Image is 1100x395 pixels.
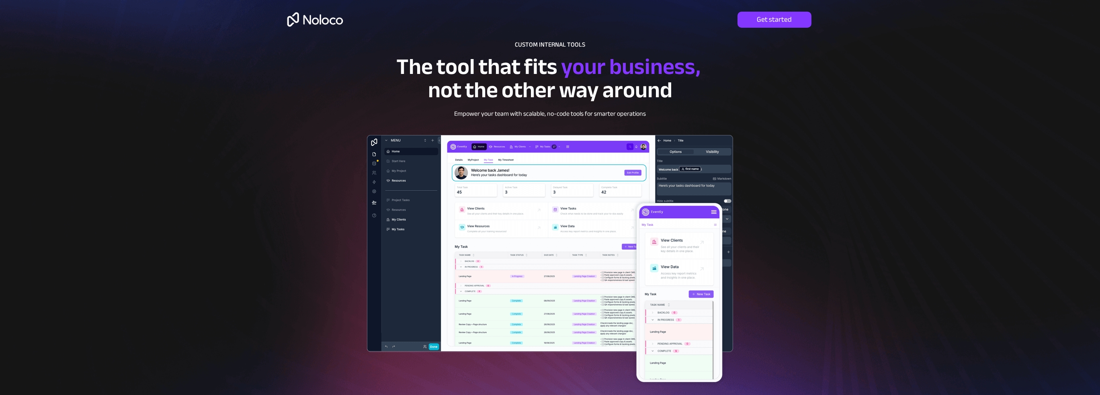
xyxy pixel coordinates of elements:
span: not the other way around [428,69,672,111]
span: The tool that fits [396,46,557,88]
a: Get started [737,12,811,28]
span: Empower your team with scalable, no-code tools for smarter operations [454,108,646,120]
span: CUSTOM INTERNAL TOOLS [515,39,585,51]
span: Get started [737,15,811,24]
span: your business, [561,46,701,88]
